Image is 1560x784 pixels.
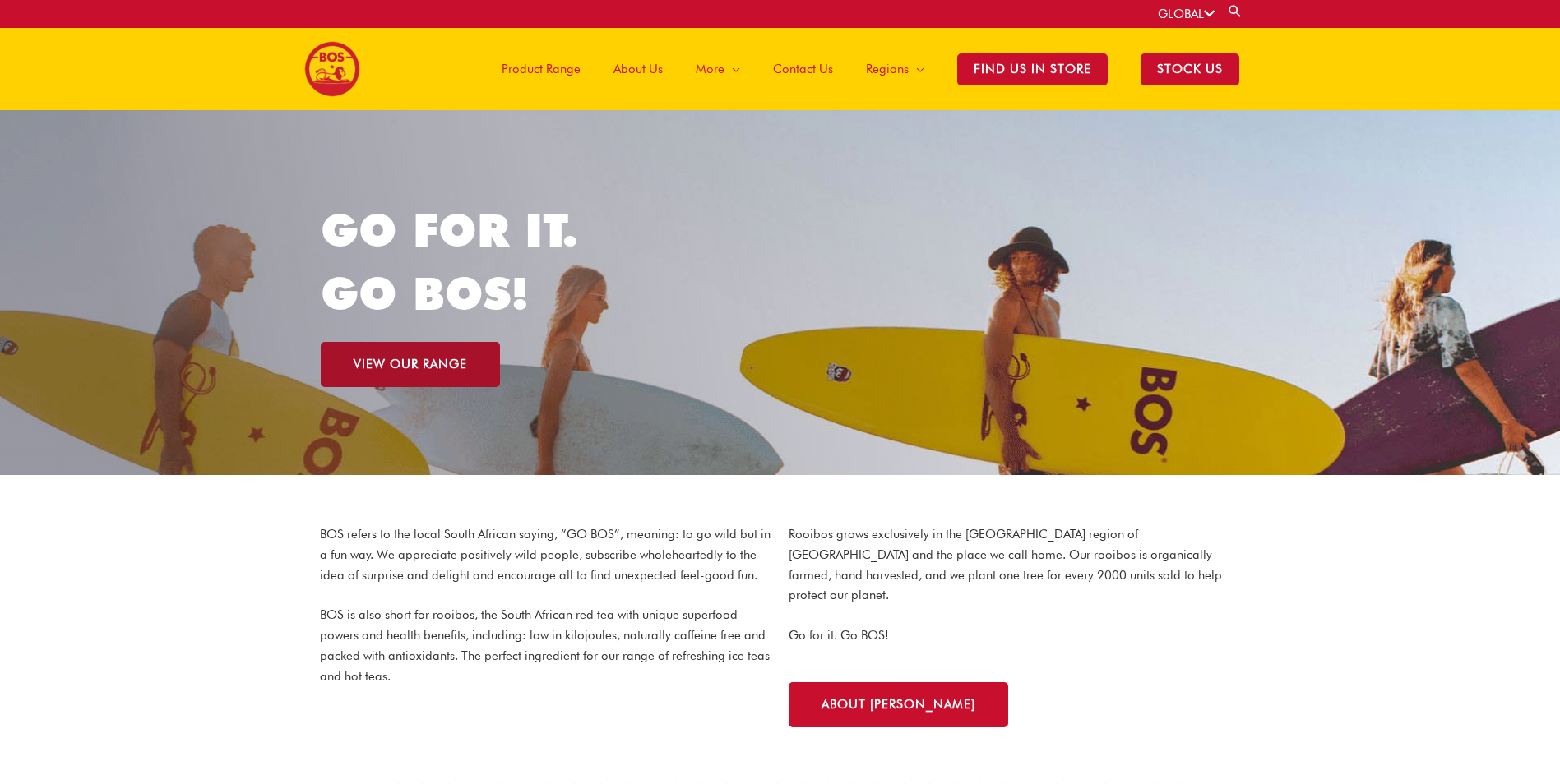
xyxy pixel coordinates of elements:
[321,342,500,387] a: VIEW OUR RANGE
[757,28,849,110] a: Contact Us
[613,44,663,94] span: About Us
[789,625,1241,646] p: Go for it. Go BOS!
[849,28,941,110] a: Regions
[502,44,581,94] span: Product Range
[354,358,467,371] span: VIEW OUR RANGE
[789,682,1008,727] a: About [PERSON_NAME]
[320,524,772,585] p: BOS refers to the local South African saying, “GO BOS”, meaning: to go wild but in a fun way. We ...
[473,28,1256,110] nav: Site Navigation
[679,28,757,110] a: More
[1227,3,1243,19] a: Search button
[866,44,909,94] span: Regions
[773,44,833,94] span: Contact Us
[597,28,679,110] a: About Us
[1124,28,1256,110] a: STOCK US
[320,605,772,686] p: BOS is also short for rooibos, the South African red tea with unique superfood powers and health ...
[304,41,360,97] img: BOS logo finals-200px
[485,28,597,110] a: Product Range
[941,28,1124,110] a: Find Us in Store
[1158,7,1215,21] a: GLOBAL
[1141,53,1239,85] span: STOCK US
[321,199,780,325] h1: GO FOR IT. GO BOS!
[789,524,1241,606] p: Rooibos grows exclusively in the [GEOGRAPHIC_DATA] region of [GEOGRAPHIC_DATA] and the place we c...
[822,699,975,711] span: About [PERSON_NAME]
[957,53,1108,85] span: Find Us in Store
[696,44,724,94] span: More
